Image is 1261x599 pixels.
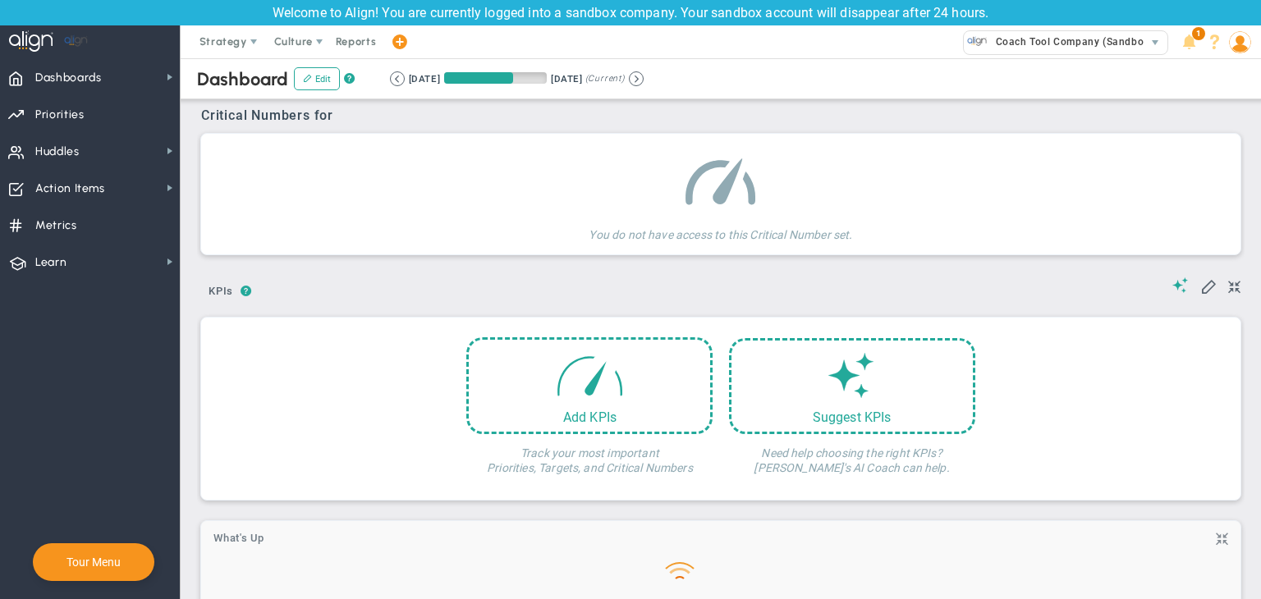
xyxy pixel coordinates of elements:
[1229,31,1251,53] img: 208983.Person.photo
[444,72,547,84] div: Period Progress: 67% Day 61 of 90 with 29 remaining.
[201,107,337,123] span: Critical Numbers for
[551,71,582,86] div: [DATE]
[466,434,713,475] h4: Track your most important Priorities, Targets, and Critical Numbers
[988,31,1153,53] span: Coach Tool Company (Sandbox)
[201,278,241,304] span: KPIs
[1176,25,1202,58] li: Announcements
[274,35,313,48] span: Culture
[589,216,852,242] h4: You do not have access to this Critical Number set.
[1192,27,1205,40] span: 1
[294,67,340,90] button: Edit
[629,71,644,86] button: Go to next period
[469,409,710,425] div: Add KPIs
[729,434,975,475] h4: Need help choosing the right KPIs? [PERSON_NAME]'s AI Coach can help.
[390,71,405,86] button: Go to previous period
[1200,277,1217,294] span: Edit My KPIs
[1172,277,1189,293] span: Suggestions (AI Feature)
[35,98,85,132] span: Priorities
[197,68,288,90] span: Dashboard
[35,208,77,243] span: Metrics
[1144,31,1167,54] span: select
[328,25,385,58] span: Reports
[731,409,973,425] div: Suggest KPIs
[409,71,440,86] div: [DATE]
[35,135,80,169] span: Huddles
[35,61,102,95] span: Dashboards
[1202,25,1227,58] li: Help & Frequently Asked Questions (FAQ)
[35,245,66,280] span: Learn
[585,71,625,86] span: (Current)
[201,278,241,307] button: KPIs
[199,35,247,48] span: Strategy
[35,171,105,206] span: Action Items
[62,555,126,569] button: Tour Menu
[967,31,988,52] img: 33476.Company.photo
